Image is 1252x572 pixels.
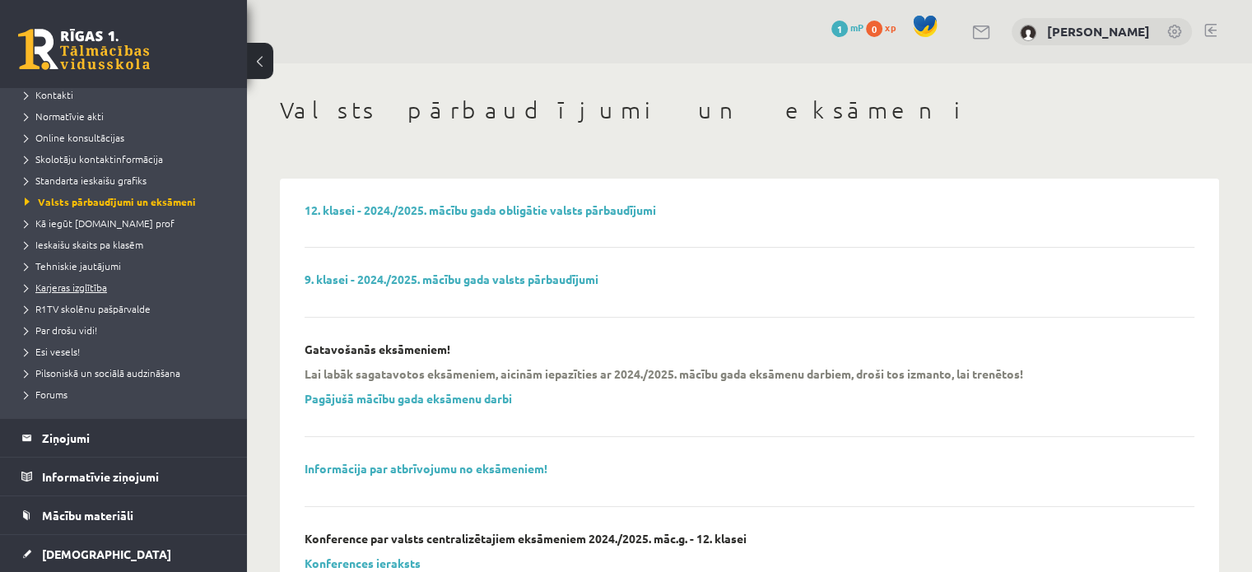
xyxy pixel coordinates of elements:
[21,458,226,495] a: Informatīvie ziņojumi
[850,21,863,34] span: mP
[305,366,1023,381] p: Lai labāk sagatavotos eksāmeniem, aicinām iepazīties ar 2024./2025. mācību gada eksāmenu darbiem,...
[25,131,124,144] span: Online konsultācijas
[25,323,230,337] a: Par drošu vidi!
[42,546,171,561] span: [DEMOGRAPHIC_DATA]
[305,342,450,356] p: Gatavošanās eksāmeniem!
[25,323,97,337] span: Par drošu vidi!
[25,345,80,358] span: Esi vesels!
[25,130,230,145] a: Online konsultācijas
[18,29,150,70] a: Rīgas 1. Tālmācības vidusskola
[25,173,230,188] a: Standarta ieskaišu grafiks
[42,458,226,495] legend: Informatīvie ziņojumi
[25,280,230,295] a: Karjeras izglītība
[25,109,104,123] span: Normatīvie akti
[25,87,230,102] a: Kontakti
[305,532,747,546] p: Konference par valsts centralizētajiem eksāmeniem 2024./2025. māc.g. - 12. klasei
[1020,25,1036,41] img: Lāsma Dīriņa
[305,202,656,217] a: 12. klasei - 2024./2025. mācību gada obligātie valsts pārbaudījumi
[25,237,230,252] a: Ieskaišu skaits pa klasēm
[25,301,230,316] a: R1TV skolēnu pašpārvalde
[21,419,226,457] a: Ziņojumi
[25,151,230,166] a: Skolotāju kontaktinformācija
[305,391,512,406] a: Pagājušā mācību gada eksāmenu darbi
[25,302,151,315] span: R1TV skolēnu pašpārvalde
[42,508,133,523] span: Mācību materiāli
[25,88,73,101] span: Kontakti
[866,21,882,37] span: 0
[1047,23,1150,40] a: [PERSON_NAME]
[885,21,896,34] span: xp
[25,259,121,272] span: Tehniskie jautājumi
[25,366,180,379] span: Pilsoniskā un sociālā audzināšana
[305,461,547,476] a: Informācija par atbrīvojumu no eksāmeniem!
[25,387,230,402] a: Forums
[42,419,226,457] legend: Ziņojumi
[25,258,230,273] a: Tehniskie jautājumi
[25,216,175,230] span: Kā iegūt [DOMAIN_NAME] prof
[25,194,230,209] a: Valsts pārbaudījumi un eksāmeni
[25,216,230,230] a: Kā iegūt [DOMAIN_NAME] prof
[25,365,230,380] a: Pilsoniskā un sociālā audzināšana
[25,109,230,123] a: Normatīvie akti
[831,21,848,37] span: 1
[25,238,143,251] span: Ieskaišu skaits pa klasēm
[25,281,107,294] span: Karjeras izglītība
[280,96,1219,124] h1: Valsts pārbaudījumi un eksāmeni
[305,556,421,570] a: Konferences ieraksts
[21,496,226,534] a: Mācību materiāli
[25,344,230,359] a: Esi vesels!
[25,152,163,165] span: Skolotāju kontaktinformācija
[25,174,147,187] span: Standarta ieskaišu grafiks
[25,195,196,208] span: Valsts pārbaudījumi un eksāmeni
[305,272,598,286] a: 9. klasei - 2024./2025. mācību gada valsts pārbaudījumi
[831,21,863,34] a: 1 mP
[25,388,67,401] span: Forums
[866,21,904,34] a: 0 xp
